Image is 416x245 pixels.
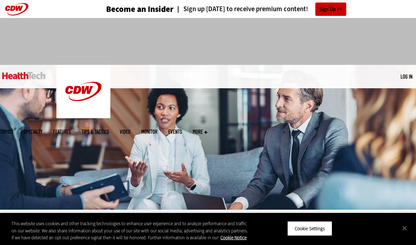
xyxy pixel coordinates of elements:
[56,65,110,118] img: Home
[401,73,412,80] a: Log in
[287,221,332,236] button: Cookie Settings
[315,3,346,16] a: Sign Up
[56,112,110,120] a: CDW
[106,5,174,13] a: Become an Insider
[193,129,207,134] span: More
[401,73,412,80] div: User menu
[120,129,131,134] a: Video
[220,235,247,241] a: More information about your privacy
[53,129,71,134] a: Features
[174,6,308,13] a: Sign up [DATE] to receive premium content!
[2,72,46,79] img: Home
[24,129,42,134] span: Specialty
[12,220,250,241] div: This website uses cookies and other tracking technologies to enhance user experience and to analy...
[77,25,339,58] iframe: advertisement
[168,129,182,134] a: Events
[141,129,157,134] a: MonITor
[82,129,109,134] a: Tips & Tactics
[397,220,412,236] button: Close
